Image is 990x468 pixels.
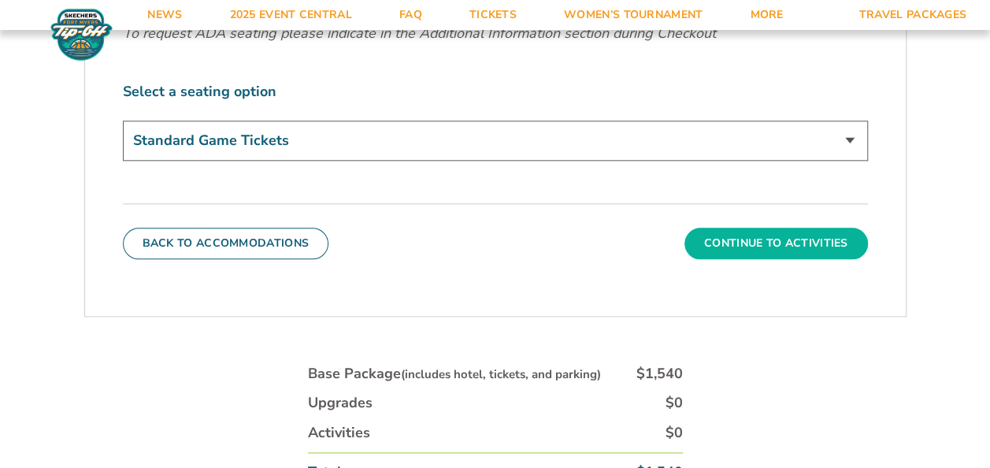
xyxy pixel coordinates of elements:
em: To request ADA seating please indicate in the Additional Information section during Checkout [123,24,716,43]
div: $1,540 [636,364,683,384]
label: Select a seating option [123,82,868,102]
div: $0 [666,423,683,443]
div: $0 [666,393,683,413]
div: Activities [308,423,370,443]
small: (includes hotel, tickets, and parking) [401,366,601,382]
button: Back To Accommodations [123,228,329,259]
button: Continue To Activities [684,228,868,259]
img: Fort Myers Tip-Off [47,8,116,61]
div: Upgrades [308,393,373,413]
div: Base Package [308,364,601,384]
